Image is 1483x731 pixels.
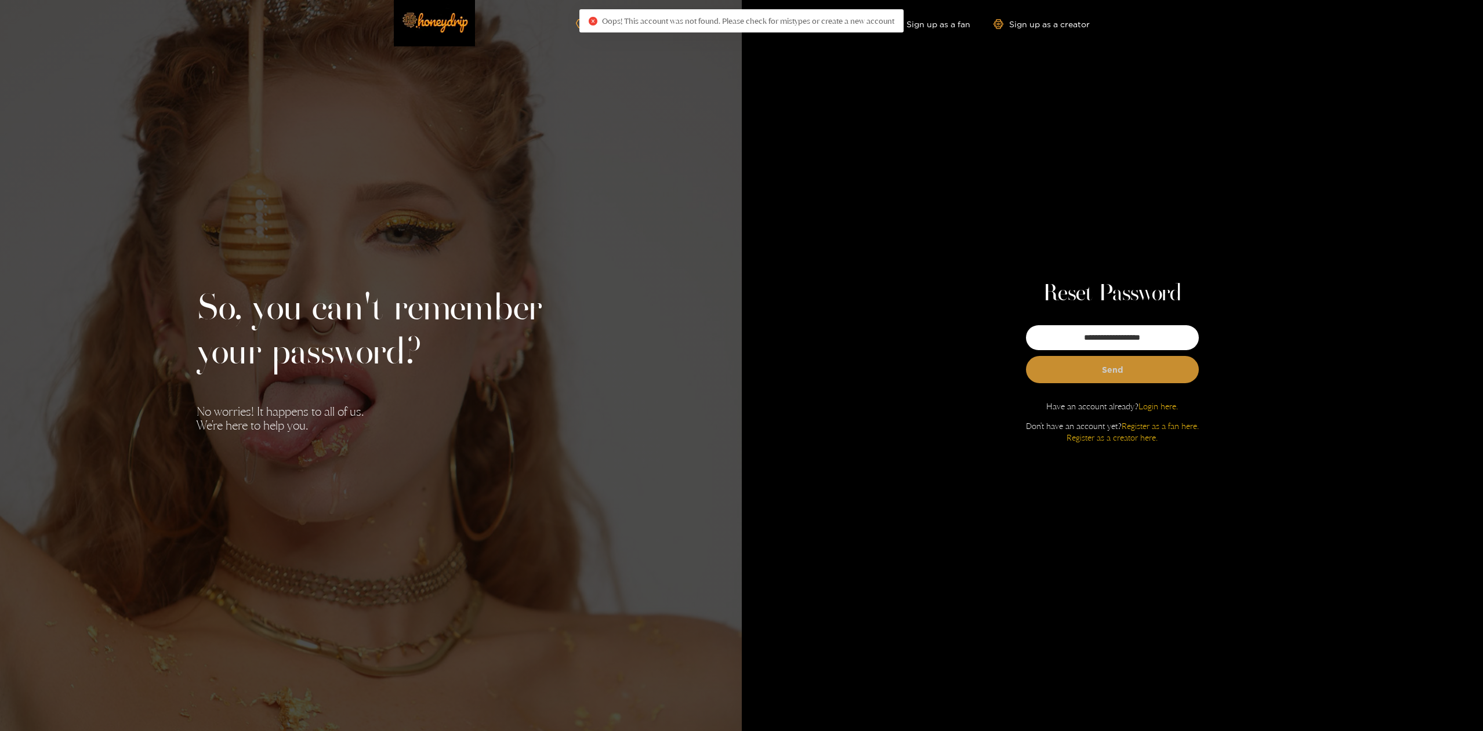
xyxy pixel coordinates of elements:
a: Login here. [1138,401,1178,411]
a: Sign up as a creator [993,19,1090,29]
button: Send [1026,356,1199,383]
a: Register as a creator here. [1067,432,1158,442]
span: close-circle [589,17,597,26]
span: Oops! This account was not found. Please check for mistypes or create a new account [602,16,894,26]
h2: So, you can't remember your password? [197,288,545,376]
a: Sign up as a fan [891,19,970,29]
a: Register as a fan here. [1122,421,1199,431]
h1: Reset Password [1043,280,1181,308]
a: Explore models [576,19,652,29]
p: Don't have an account yet? [1026,420,1199,443]
p: No worries! It happens to all of us. We're here to help you. [197,405,545,432]
p: Have an account already? [1046,401,1178,412]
